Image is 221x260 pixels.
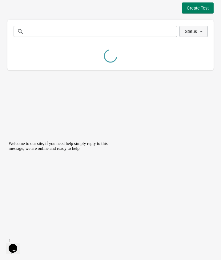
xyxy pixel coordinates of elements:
button: Status [179,26,208,37]
button: Create Test [182,2,214,14]
span: Welcome to our site, if you need help simply reply to this message, we are online and ready to help. [2,2,102,12]
div: Welcome to our site, if you need help simply reply to this message, we are online and ready to help. [2,2,113,12]
iframe: chat widget [6,235,26,254]
iframe: chat widget [6,139,117,232]
span: Create Test [187,6,209,10]
span: Status [185,29,197,34]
